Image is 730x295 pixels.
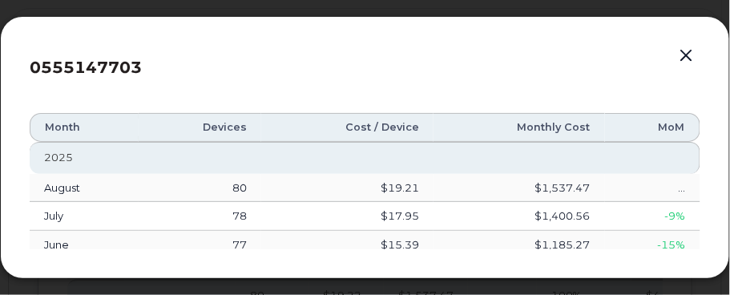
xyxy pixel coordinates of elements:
[30,231,139,260] td: June
[139,174,261,203] td: 80
[261,231,434,260] td: $15.39
[434,231,604,260] td: $1,185.27
[619,208,686,224] div: -9%
[261,202,434,231] td: $17.95
[30,174,139,203] td: August
[619,237,686,253] div: -15%
[30,202,139,231] td: July
[434,202,604,231] td: $1,400.56
[139,202,261,231] td: 78
[434,174,604,203] td: $1,537.47
[261,174,434,203] td: $19.21
[139,231,261,260] td: 77
[30,142,700,173] th: 2025
[619,180,686,196] div: ...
